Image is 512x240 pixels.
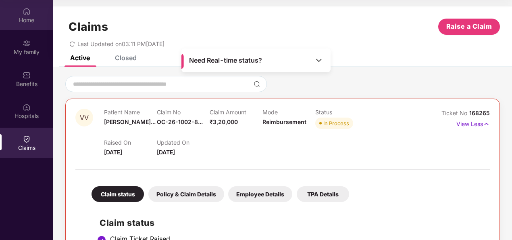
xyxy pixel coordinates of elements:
[23,103,31,111] img: svg+xml;base64,PHN2ZyBpZD0iSG9zcGl0YWxzIiB4bWxucz0iaHR0cDovL3d3dy53My5vcmcvMjAwMC9zdmciIHdpZHRoPS...
[315,109,368,116] p: Status
[92,186,144,202] div: Claim status
[189,56,262,65] span: Need Real-time status?
[157,149,175,156] span: [DATE]
[446,21,492,32] span: Raise a Claim
[297,186,349,202] div: TPA Details
[254,81,260,87] img: svg+xml;base64,PHN2ZyBpZD0iU2VhcmNoLTMyeDMyIiB4bWxucz0iaHR0cDovL3d3dy53My5vcmcvMjAwMC9zdmciIHdpZH...
[148,186,224,202] div: Policy & Claim Details
[315,56,323,64] img: Toggle Icon
[469,109,490,116] span: 168265
[441,109,469,116] span: Ticket No
[104,109,157,116] p: Patient Name
[69,40,75,47] span: redo
[323,119,349,127] div: In Process
[100,216,482,229] h2: Claim status
[104,139,157,146] p: Raised On
[69,20,108,34] h1: Claims
[104,118,156,125] span: [PERSON_NAME]...
[23,39,31,47] img: svg+xml;base64,PHN2ZyB3aWR0aD0iMjAiIGhlaWdodD0iMjAiIHZpZXdCb3g9IjAgMCAyMCAyMCIgZmlsbD0ibm9uZSIgeG...
[228,186,292,202] div: Employee Details
[262,118,306,125] span: Reimbursement
[115,54,137,62] div: Closed
[80,114,89,121] span: VV
[456,118,490,128] p: View Less
[157,139,210,146] p: Updated On
[104,149,122,156] span: [DATE]
[157,109,210,116] p: Claim No
[23,7,31,15] img: svg+xml;base64,PHN2ZyBpZD0iSG9tZSIgeG1sbnM9Imh0dHA6Ly93d3cudzMub3JnLzIwMDAvc3ZnIiB3aWR0aD0iMjAiIG...
[23,135,31,143] img: svg+xml;base64,PHN2ZyBpZD0iQ2xhaW0iIHhtbG5zPSJodHRwOi8vd3d3LnczLm9yZy8yMDAwL3N2ZyIgd2lkdGg9IjIwIi...
[77,40,164,47] span: Last Updated on 03:11 PM[DATE]
[210,118,238,125] span: ₹3,20,000
[483,120,490,128] img: svg+xml;base64,PHN2ZyB4bWxucz0iaHR0cDovL3d3dy53My5vcmcvMjAwMC9zdmciIHdpZHRoPSIxNyIgaGVpZ2h0PSIxNy...
[210,109,262,116] p: Claim Amount
[262,109,315,116] p: Mode
[438,19,500,35] button: Raise a Claim
[70,54,90,62] div: Active
[23,71,31,79] img: svg+xml;base64,PHN2ZyBpZD0iQmVuZWZpdHMiIHhtbG5zPSJodHRwOi8vd3d3LnczLm9yZy8yMDAwL3N2ZyIgd2lkdGg9Ij...
[157,118,203,125] span: OC-26-1002-8...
